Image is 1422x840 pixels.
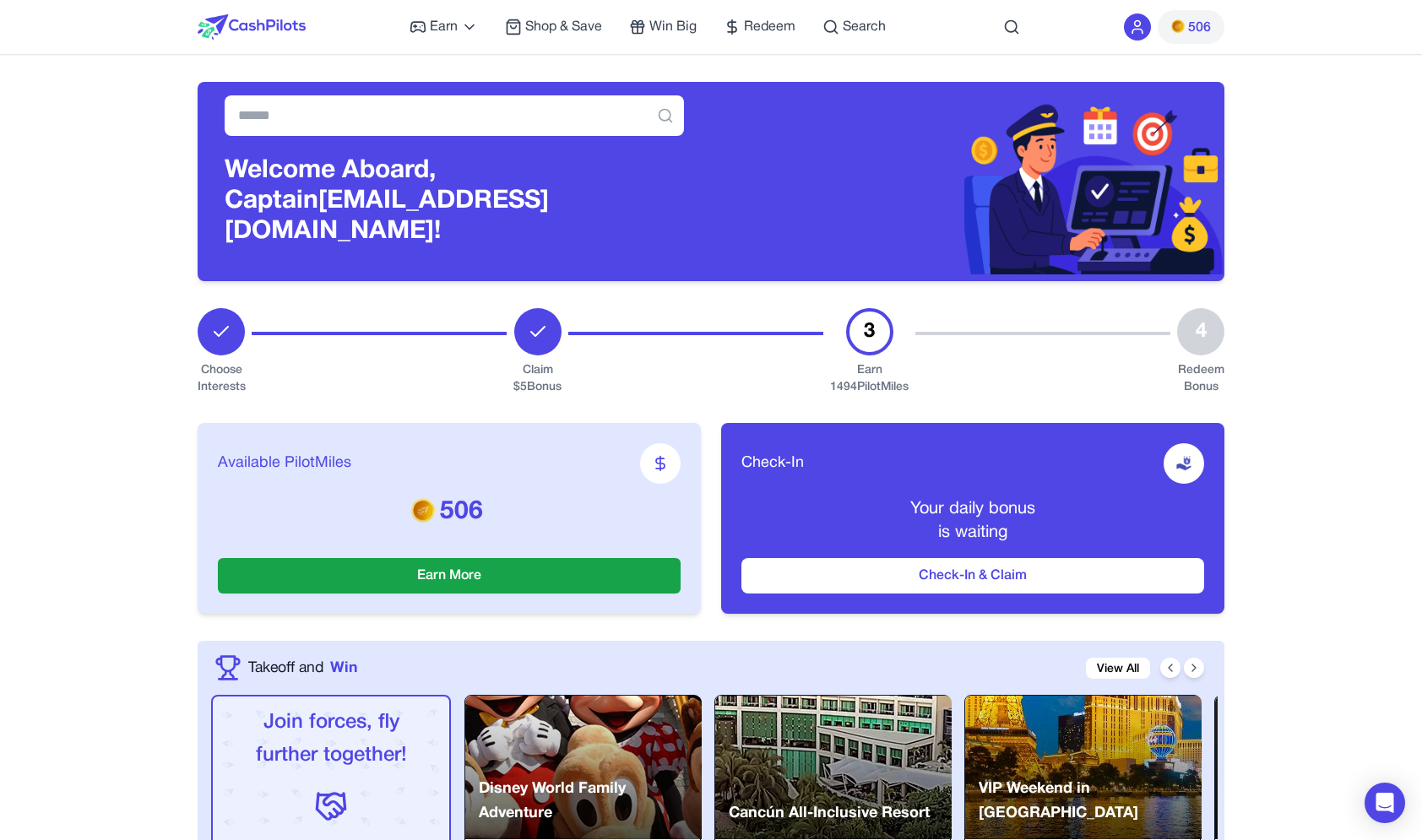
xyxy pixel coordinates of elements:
[741,558,1204,593] button: Check-In & Claim
[724,17,795,37] a: Redeem
[225,156,684,247] h3: Welcome Aboard, Captain [EMAIL_ADDRESS][DOMAIN_NAME]!
[410,17,478,37] a: Earn
[649,17,697,37] span: Win Big
[505,17,602,37] a: Shop & Save
[430,17,458,37] span: Earn
[1086,658,1150,679] a: View All
[411,498,435,522] img: PMs
[822,17,886,37] a: Search
[1175,455,1192,472] img: receive-dollar
[330,657,357,679] span: Win
[198,362,245,396] div: Choose Interests
[1177,308,1224,355] div: 4
[979,777,1202,826] p: VIP Weekend in [GEOGRAPHIC_DATA]
[479,777,702,826] p: Disney World Family Adventure
[1171,19,1185,33] img: PMs
[248,657,357,679] a: Takeoff andWin
[198,14,306,40] img: CashPilots Logo
[711,89,1224,274] img: Header decoration
[741,452,804,475] span: Check-In
[830,362,909,396] div: Earn 1494 PilotMiles
[218,558,681,593] button: Earn More
[1177,362,1224,396] div: Redeem Bonus
[744,17,795,37] span: Redeem
[741,497,1204,521] p: Your daily bonus
[938,525,1007,540] span: is waiting
[729,801,930,826] p: Cancún All-Inclusive Resort
[248,657,323,679] span: Takeoff and
[226,707,436,772] p: Join forces, fly further together!
[846,308,893,355] div: 3
[1188,18,1211,38] span: 506
[525,17,602,37] span: Shop & Save
[1365,783,1405,823] div: Open Intercom Messenger
[218,497,681,528] p: 506
[843,17,886,37] span: Search
[1158,10,1224,44] button: PMs506
[513,362,562,396] div: Claim $ 5 Bonus
[218,452,351,475] span: Available PilotMiles
[629,17,697,37] a: Win Big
